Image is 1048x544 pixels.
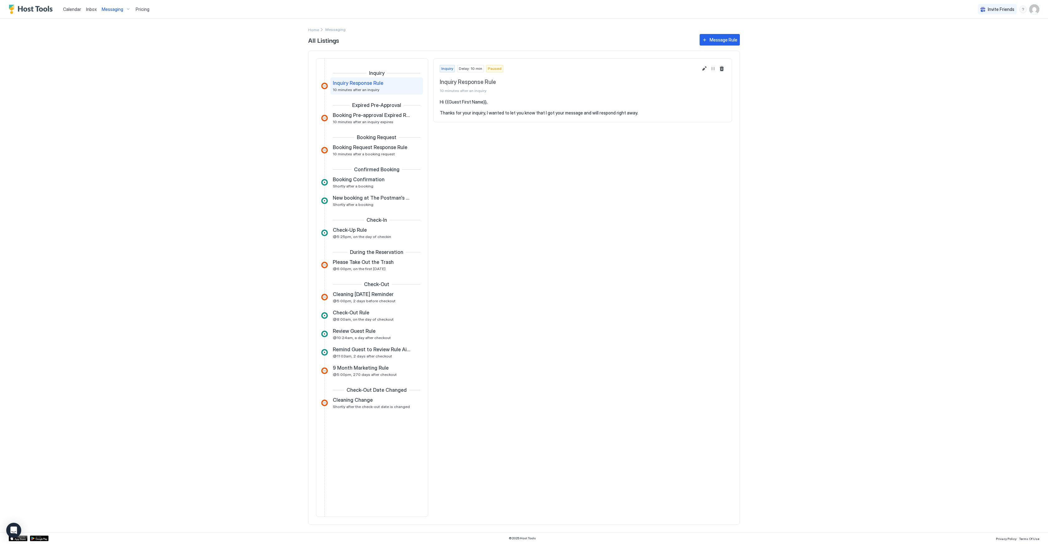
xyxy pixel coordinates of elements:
[333,202,373,207] span: Shortly after a booking
[333,299,395,303] span: @5:00pm, 2 days before checkout
[333,404,410,409] span: Shortly after the check-out date is changed
[325,27,346,32] span: Breadcrumb
[333,234,391,239] span: @5:25pm, on the day of checkin
[333,144,407,150] span: Booking Request Response Rule
[9,5,56,14] a: Host Tools Logo
[308,26,319,33] div: Breadcrumb
[333,184,373,188] span: Shortly after a booking
[701,65,708,72] button: Edit message rule
[333,354,392,358] span: @11:03am, 2 days after checkout
[6,523,21,538] div: Open Intercom Messenger
[710,36,737,43] div: Message Rule
[333,291,394,297] span: Cleaning [DATE] Reminder
[333,309,369,316] span: Check-Out Rule
[333,259,394,265] span: Please Take Out the Trash
[440,88,698,93] span: 10 minutes after an inquiry
[333,317,394,322] span: @8:00am, on the day of checkout
[9,536,27,541] a: App Store
[333,346,410,352] span: Remind Guest to Review Rule Airbnb
[440,79,698,86] span: Inquiry Response Rule
[709,65,717,72] button: Resume Message Rule
[347,387,407,393] span: Check-Out Date Changed
[366,217,387,223] span: Check-In
[1019,535,1039,542] a: Terms Of Use
[333,266,386,271] span: @6:00pm, on the first [DATE]
[333,365,389,371] span: 9 Month Marketing Rule
[333,195,410,201] span: New booking at The Postman's Hut in [GEOGRAPHIC_DATA]
[352,102,401,108] span: Expired Pre-Approval
[718,65,725,72] button: Delete message rule
[441,66,453,71] span: Inquiry
[63,7,81,12] span: Calendar
[996,537,1016,541] span: Privacy Policy
[700,34,740,46] button: Message Rule
[333,227,367,233] span: Check-Up Rule
[1019,537,1039,541] span: Terms Of Use
[333,80,383,86] span: Inquiry Response Rule
[364,281,389,287] span: Check-Out
[102,7,123,12] span: Messaging
[333,397,373,403] span: Cleaning Change
[333,119,393,124] span: 10 minutes after an inquiry expires
[63,6,81,12] a: Calendar
[333,152,395,156] span: 10 minutes after a booking request
[488,66,502,71] span: Paused
[350,249,403,255] span: During the Reservation
[357,134,396,140] span: Booking Request
[86,7,97,12] span: Inbox
[333,87,379,92] span: 10 minutes after an inquiry
[440,99,725,116] pre: Hi {{Guest First Name}}, Thanks for your inquiry, I wanted to let you know that I got your messag...
[30,536,49,541] a: Google Play Store
[333,328,376,334] span: Review Guest Rule
[308,35,693,45] span: All Listings
[996,535,1016,542] a: Privacy Policy
[354,166,400,172] span: Confirmed Booking
[136,7,149,12] span: Pricing
[1029,4,1039,14] div: User profile
[509,536,536,540] span: © 2025 Host Tools
[369,70,385,76] span: Inquiry
[308,26,319,33] a: Home
[333,112,410,118] span: Booking Pre-approval Expired Rule
[333,372,397,377] span: @5:00pm, 270 days after checkout
[86,6,97,12] a: Inbox
[333,335,391,340] span: @10:24am, a day after checkout
[459,66,482,71] span: Delay: 10 min
[1019,6,1027,13] div: menu
[988,7,1014,12] span: Invite Friends
[308,27,319,32] span: Home
[333,176,385,182] span: Booking Confirmation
